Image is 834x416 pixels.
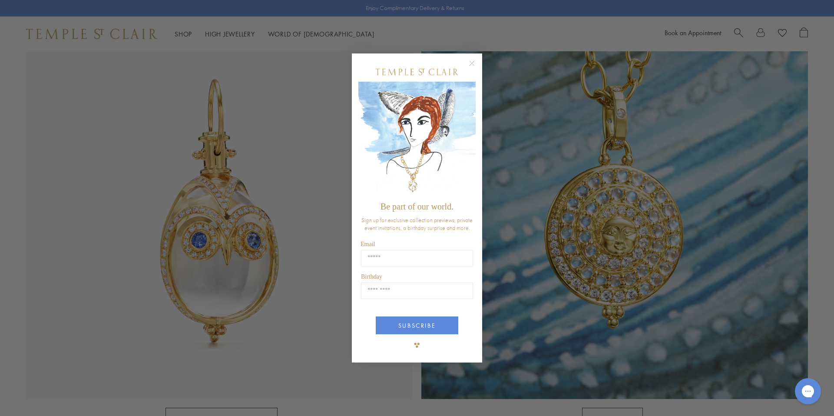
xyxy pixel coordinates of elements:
[471,62,482,73] button: Close dialog
[791,375,825,407] iframe: Gorgias live chat messenger
[361,241,375,247] span: Email
[358,82,476,198] img: c4a9eb12-d91a-4d4a-8ee0-386386f4f338.jpeg
[361,273,382,280] span: Birthday
[376,69,458,75] img: Temple St. Clair
[376,316,458,334] button: SUBSCRIBE
[361,250,473,266] input: Email
[361,216,473,232] span: Sign up for exclusive collection previews, private event invitations, a birthday surprise and more.
[408,336,426,354] img: TSC
[381,202,453,211] span: Be part of our world.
